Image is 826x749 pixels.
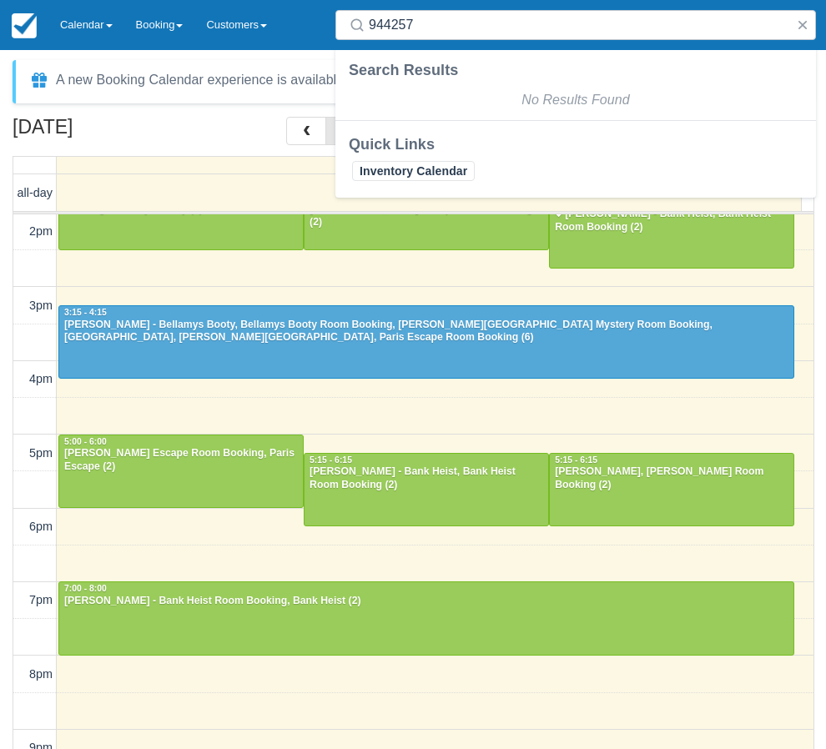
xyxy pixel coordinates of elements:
[29,446,53,460] span: 5pm
[58,581,794,655] a: 7:00 - 8:00[PERSON_NAME] - Bank Heist Room Booking, Bank Heist (2)
[521,93,629,107] em: No Results Found
[29,372,53,385] span: 4pm
[58,435,304,508] a: 5:00 - 6:00[PERSON_NAME] Escape Room Booking, Paris Escape (2)
[58,305,794,379] a: 3:15 - 4:15[PERSON_NAME] - Bellamys Booty, Bellamys Booty Room Booking, [PERSON_NAME][GEOGRAPHIC_...
[304,453,549,526] a: 5:15 - 6:15[PERSON_NAME] - Bank Heist, Bank Heist Room Booking (2)
[13,117,224,148] h2: [DATE]
[549,453,794,526] a: 5:15 - 6:15[PERSON_NAME], [PERSON_NAME] Room Booking (2)
[64,437,107,446] span: 5:00 - 6:00
[63,319,789,345] div: [PERSON_NAME] - Bellamys Booty, Bellamys Booty Room Booking, [PERSON_NAME][GEOGRAPHIC_DATA] Myste...
[64,584,107,593] span: 7:00 - 8:00
[56,70,348,90] div: A new Booking Calendar experience is available!
[549,194,794,268] a: [PERSON_NAME] - Bank Heist, Bank Heist Room Booking (2)
[29,224,53,238] span: 2pm
[63,595,789,608] div: [PERSON_NAME] - Bank Heist Room Booking, Bank Heist (2)
[349,134,803,154] div: Quick Links
[29,520,53,533] span: 6pm
[64,308,107,317] span: 3:15 - 4:15
[349,60,803,80] div: Search Results
[555,455,597,465] span: 5:15 - 6:15
[325,117,386,145] button: [DATE]
[12,13,37,38] img: checkfront-main-nav-mini-logo.png
[29,667,53,681] span: 8pm
[310,455,352,465] span: 5:15 - 6:15
[63,447,299,474] div: [PERSON_NAME] Escape Room Booking, Paris Escape (2)
[352,161,475,181] a: Inventory Calendar
[554,208,789,234] div: [PERSON_NAME] - Bank Heist, Bank Heist Room Booking (2)
[309,465,544,492] div: [PERSON_NAME] - Bank Heist, Bank Heist Room Booking (2)
[554,465,789,492] div: [PERSON_NAME], [PERSON_NAME] Room Booking (2)
[29,299,53,312] span: 3pm
[29,593,53,606] span: 7pm
[18,186,53,199] span: all-day
[369,10,789,40] input: Search ( / )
